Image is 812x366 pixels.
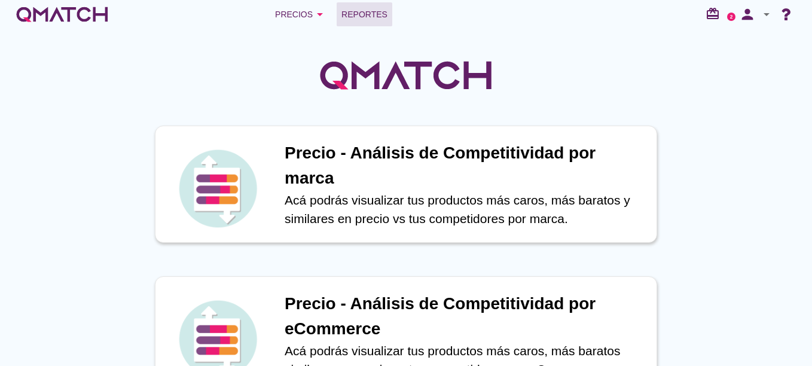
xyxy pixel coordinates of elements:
[285,291,645,341] h1: Precio - Análisis de Competitividad por eCommerce
[727,13,735,21] a: 2
[730,14,733,19] text: 2
[341,7,387,22] span: Reportes
[176,147,260,230] img: icon
[337,2,392,26] a: Reportes
[285,141,645,191] h1: Precio - Análisis de Competitividad por marca
[285,191,645,228] p: Acá podrás visualizar tus productos más caros, más baratos y similares en precio vs tus competido...
[706,7,725,21] i: redeem
[316,45,496,105] img: QMatchLogo
[265,2,337,26] button: Precios
[735,6,759,23] i: person
[14,2,110,26] a: white-qmatch-logo
[313,7,327,22] i: arrow_drop_down
[759,7,774,22] i: arrow_drop_down
[275,7,327,22] div: Precios
[138,126,674,243] a: iconPrecio - Análisis de Competitividad por marcaAcá podrás visualizar tus productos más caros, m...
